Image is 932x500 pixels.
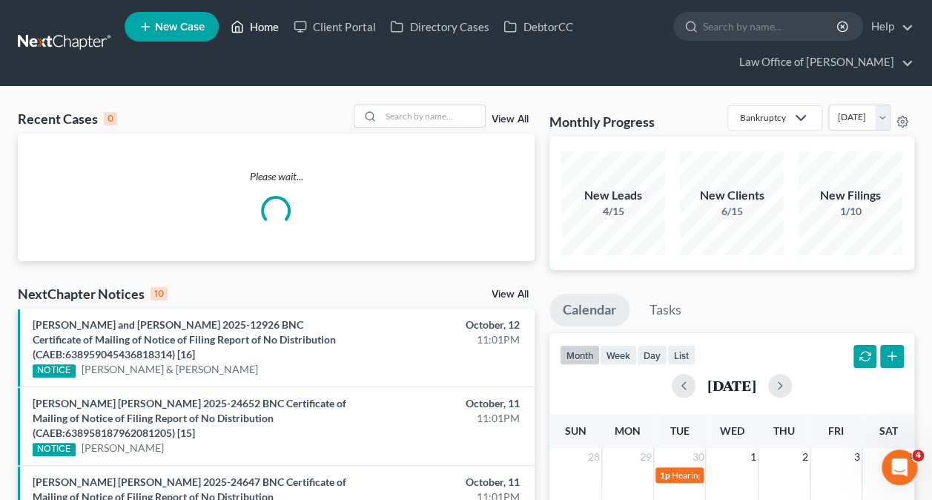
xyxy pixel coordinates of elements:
span: Tue [670,424,690,437]
div: October, 11 [367,396,520,411]
p: Please wait... [18,169,535,184]
span: New Case [155,22,205,33]
div: 4/15 [561,204,665,219]
a: Directory Cases [383,13,496,40]
a: DebtorCC [496,13,580,40]
h2: [DATE] [707,378,756,393]
button: month [560,345,600,365]
span: Fri [828,424,844,437]
span: 4 [905,448,914,466]
div: October, 12 [367,318,520,332]
span: 1p [660,470,670,481]
a: Tasks [636,294,695,326]
span: Wed [719,424,744,437]
div: 10 [151,287,168,300]
span: 28 [586,448,601,466]
a: [PERSON_NAME] [82,441,164,455]
div: New Leads [561,187,665,204]
div: 0 [104,112,117,125]
a: [PERSON_NAME] & [PERSON_NAME] [82,362,258,377]
a: View All [492,289,529,300]
a: [PERSON_NAME] [PERSON_NAME] 2025-24652 BNC Certificate of Mailing of Notice of Filing Report of N... [33,397,346,439]
a: View All [492,114,529,125]
div: Bankruptcy [740,111,786,124]
span: 2 [801,448,810,466]
span: 30 [690,448,705,466]
h3: Monthly Progress [549,113,655,131]
a: Help [864,13,913,40]
span: Thu [773,424,795,437]
iframe: Intercom live chat [882,450,917,485]
div: Recent Cases [18,110,117,128]
div: 11:01PM [367,411,520,426]
div: New Filings [799,187,902,204]
span: Sat [879,424,897,437]
span: Mon [615,424,641,437]
a: Calendar [549,294,629,326]
a: [PERSON_NAME] and [PERSON_NAME] 2025-12926 BNC Certificate of Mailing of Notice of Filing Report ... [33,318,336,361]
span: Hearing for [PERSON_NAME] [672,470,787,481]
input: Search by name... [381,105,485,127]
button: day [637,345,667,365]
span: 29 [638,448,653,466]
span: 4 [912,450,924,461]
span: 1 [749,448,758,466]
div: NOTICE [33,443,76,456]
div: 6/15 [680,204,784,219]
input: Search by name... [703,13,839,40]
div: NOTICE [33,364,76,378]
button: week [600,345,637,365]
div: NextChapter Notices [18,285,168,303]
a: Home [223,13,286,40]
div: 1/10 [799,204,902,219]
a: Law Office of [PERSON_NAME] [732,49,913,76]
div: 11:01PM [367,332,520,347]
span: 3 [853,448,862,466]
button: list [667,345,695,365]
div: October, 11 [367,475,520,490]
div: New Clients [680,187,784,204]
span: Sun [565,424,586,437]
a: Client Portal [286,13,383,40]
